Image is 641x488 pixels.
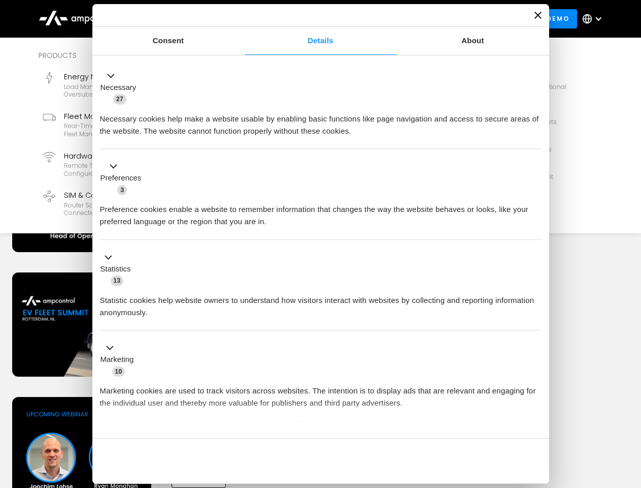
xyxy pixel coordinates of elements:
button: Necessary (27) [100,70,143,105]
div: SIM & Connectivity [64,190,197,201]
label: Statistics [100,263,131,275]
div: Necessary cookies help make a website usable by enabling basic functions like page navigation and... [100,105,542,137]
label: Necessary [100,82,137,94]
div: Products [39,50,367,61]
span: 2 [167,434,177,444]
a: Hardware DiagnosticsRemote troubleshooting, charger logs, configurations, diagnostic files [39,146,201,182]
button: Close banner [534,12,542,19]
span: 10 [112,367,125,377]
div: Marketing cookies are used to track visitors across websites. The intention is to display ads tha... [100,377,542,409]
a: Details [245,27,397,55]
div: Remote troubleshooting, charger logs, configurations, diagnostic files [64,162,197,177]
a: Consent [92,27,245,55]
a: Fleet ManagementReal-time GPS, SoC, efficiency monitoring, fleet management [39,107,201,142]
button: Okay [395,446,541,476]
span: 13 [111,276,124,286]
span: 3 [117,185,127,195]
button: Marketing (10) [100,342,140,378]
span: 27 [113,94,126,104]
a: Energy ManagementLoad management, cost optimization, oversubscription [39,67,201,103]
div: Load management, cost optimization, oversubscription [64,83,197,99]
div: Fleet Management [64,111,197,122]
div: Router Solutions, SIM Cards, Secure Data Connection [64,201,197,217]
label: Marketing [100,354,134,365]
div: Preference cookies enable a website to remember information that changes the way the website beha... [100,196,542,228]
a: About [397,27,549,55]
label: Preferences [100,172,142,184]
button: Statistics (13) [100,251,137,287]
div: Hardware Diagnostics [64,150,197,162]
div: Real-time GPS, SoC, efficiency monitoring, fleet management [64,122,197,138]
button: Preferences (3) [100,161,148,196]
div: Energy Management [64,71,197,82]
div: Statistic cookies help website owners to understand how visitors interact with websites by collec... [100,287,542,319]
button: Unclassified (2) [100,433,183,445]
a: SIM & ConnectivityRouter Solutions, SIM Cards, Secure Data Connection [39,186,201,221]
